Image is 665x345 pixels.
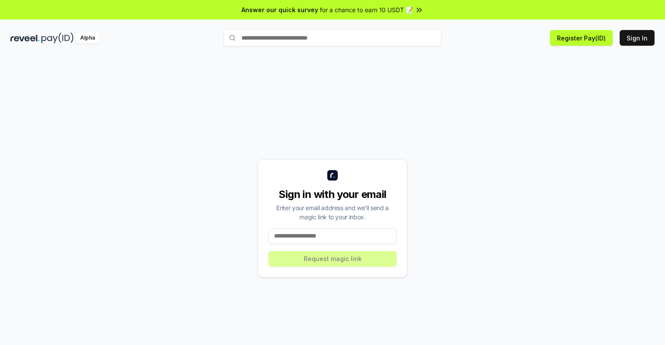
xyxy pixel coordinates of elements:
span: for a chance to earn 10 USDT 📝 [320,5,413,14]
div: Enter your email address and we’ll send a magic link to your inbox. [268,203,397,221]
img: reveel_dark [10,33,40,44]
img: logo_small [327,170,338,181]
img: pay_id [41,33,74,44]
span: Answer our quick survey [241,5,318,14]
div: Sign in with your email [268,188,397,201]
div: Alpha [75,33,100,44]
button: Sign In [620,30,655,46]
button: Register Pay(ID) [550,30,613,46]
